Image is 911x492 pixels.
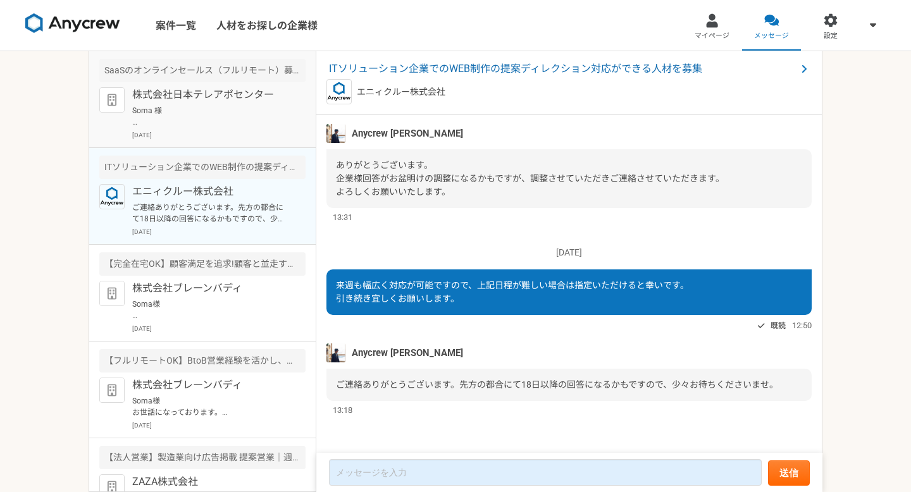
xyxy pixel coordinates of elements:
[132,130,306,140] p: [DATE]
[326,79,352,104] img: logo_text_blue_01.png
[329,61,796,77] span: ITソリューション企業でのWEB制作の提案ディレクション対応ができる人材を募集
[132,87,288,102] p: 株式会社日本テレアポセンター
[792,319,812,331] span: 12:50
[771,318,786,333] span: 既読
[132,184,288,199] p: エニィクルー株式会社
[99,349,306,372] div: 【フルリモートOK】BtoB営業経験を活かし、戦略的ISとして活躍!
[352,126,463,140] span: Anycrew [PERSON_NAME]
[336,379,778,390] span: ご連絡ありがとうございます。先方の都合にて18日以降の回答になるかもですので、少々お待ちくださいませ。
[99,87,125,113] img: default_org_logo-42cde973f59100197ec2c8e796e4974ac8490bb5b08a0eb061ff975e4574aa76.png
[326,124,345,143] img: tomoya_yamashita.jpeg
[333,211,352,223] span: 13:31
[357,85,445,99] p: エニィクルー株式会社
[99,252,306,276] div: 【完全在宅OK】顧客満足を追求!顧客と並走するCS募集!
[333,404,352,416] span: 13:18
[326,343,345,362] img: tomoya_yamashita.jpeg
[99,446,306,469] div: 【法人営業】製造業向け広告掲載 提案営業｜週15h｜時給2500円~
[99,59,306,82] div: SaaSのオンラインセールス（フルリモート）募集
[132,324,306,333] p: [DATE]
[99,184,125,209] img: logo_text_blue_01.png
[695,31,729,41] span: マイページ
[132,281,288,296] p: 株式会社ブレーンバディ
[132,202,288,224] p: ご連絡ありがとうございます。先方の都合にて18日以降の回答になるかもですので、少々お待ちくださいませ。
[132,105,288,128] p: Soma 様 お世話になっております。 ご対応いただきありがとうございます。 面談はtimerexよりお送りしておりますGoogle meetのURLからご入室ください。 当日はどうぞよろしくお...
[25,13,120,34] img: 8DqYSo04kwAAAAASUVORK5CYII=
[132,474,288,489] p: ZAZA株式会社
[824,31,838,41] span: 設定
[99,378,125,403] img: default_org_logo-42cde973f59100197ec2c8e796e4974ac8490bb5b08a0eb061ff975e4574aa76.png
[99,156,306,179] div: ITソリューション企業でのWEB制作の提案ディレクション対応ができる人材を募集
[99,281,125,306] img: default_org_logo-42cde973f59100197ec2c8e796e4974ac8490bb5b08a0eb061ff975e4574aa76.png
[754,31,789,41] span: メッセージ
[132,298,288,321] p: Soma様 お世話になっております。 株式会社ブレーンバディ採用担当です。 この度は、数ある企業の中から弊社に興味を持っていただき、誠にありがとうございます。 社内で慎重に選考した結果、誠に残念...
[132,378,288,393] p: 株式会社ブレーンバディ
[132,227,306,237] p: [DATE]
[132,421,306,430] p: [DATE]
[132,395,288,418] p: Soma様 お世話になっております。 株式会社ブレーンバディの[PERSON_NAME]でございます。 本日面談を予定しておりましたが、入室が確認されませんでしたので、 キャンセルとさせていただ...
[336,280,689,304] span: 来週も幅広く対応が可能ですので、上記日程が難しい場合は指定いただけると幸いです。 引き続き宜しくお願いします。
[326,246,812,259] p: [DATE]
[336,160,724,197] span: ありがとうございます。 企業様回答がお盆明けの調整になるかもですが、調整させていただきご連絡させていただきます。 よろしくお願いいたします。
[768,460,810,486] button: 送信
[352,346,463,360] span: Anycrew [PERSON_NAME]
